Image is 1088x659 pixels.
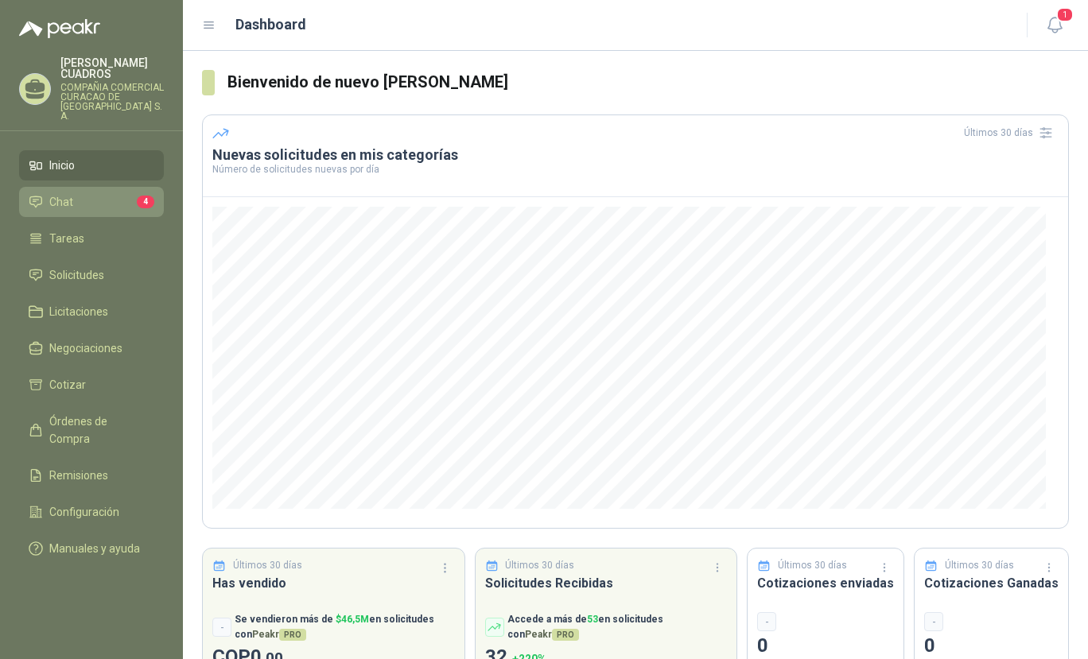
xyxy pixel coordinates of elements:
[212,165,1059,174] p: Número de solicitudes nuevas por día
[49,339,122,357] span: Negociaciones
[924,612,943,631] div: -
[757,573,894,593] h3: Cotizaciones enviadas
[49,503,119,521] span: Configuración
[1040,11,1069,40] button: 1
[19,370,164,400] a: Cotizar
[485,573,728,593] h3: Solicitudes Recibidas
[49,540,140,557] span: Manuales y ayuda
[137,196,154,208] span: 4
[19,533,164,564] a: Manuales y ayuda
[235,14,306,36] h1: Dashboard
[279,629,306,641] span: PRO
[49,157,75,174] span: Inicio
[49,230,84,247] span: Tareas
[19,460,164,490] a: Remisiones
[227,70,1069,95] h3: Bienvenido de nuevo [PERSON_NAME]
[19,406,164,454] a: Órdenes de Compra
[525,629,579,640] span: Peakr
[19,297,164,327] a: Licitaciones
[60,83,164,121] p: COMPAÑIA COMERCIAL CURACAO DE [GEOGRAPHIC_DATA] S. A.
[505,558,574,573] p: Últimos 30 días
[964,120,1059,145] div: Últimos 30 días
[924,573,1059,593] h3: Cotizaciones Ganadas
[49,266,104,284] span: Solicitudes
[19,333,164,363] a: Negociaciones
[778,558,847,573] p: Últimos 30 días
[336,614,369,625] span: $ 46,5M
[1056,7,1074,22] span: 1
[19,497,164,527] a: Configuración
[49,413,149,448] span: Órdenes de Compra
[49,193,73,211] span: Chat
[212,573,455,593] h3: Has vendido
[507,612,728,642] p: Accede a más de en solicitudes con
[233,558,302,573] p: Últimos 30 días
[19,260,164,290] a: Solicitudes
[19,19,100,38] img: Logo peakr
[587,614,598,625] span: 53
[757,612,776,631] div: -
[212,618,231,637] div: -
[49,376,86,393] span: Cotizar
[49,303,108,320] span: Licitaciones
[945,558,1014,573] p: Últimos 30 días
[19,187,164,217] a: Chat4
[19,223,164,254] a: Tareas
[60,57,164,79] p: [PERSON_NAME] CUADROS
[49,467,108,484] span: Remisiones
[235,612,455,642] p: Se vendieron más de en solicitudes con
[212,145,1059,165] h3: Nuevas solicitudes en mis categorías
[552,629,579,641] span: PRO
[252,629,306,640] span: Peakr
[19,150,164,180] a: Inicio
